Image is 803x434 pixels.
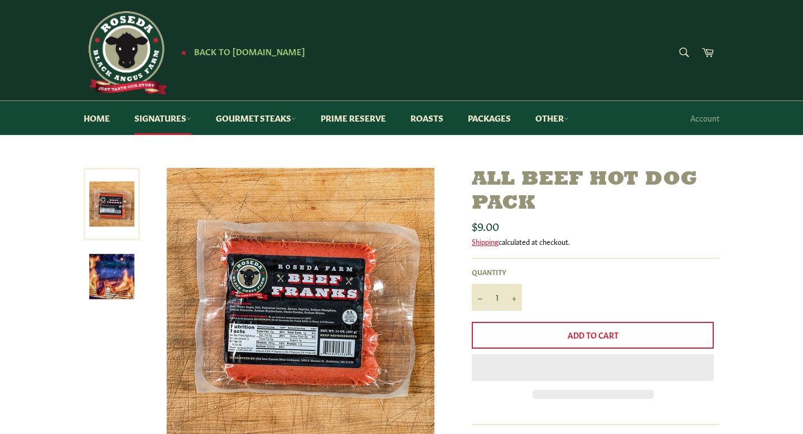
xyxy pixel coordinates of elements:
[472,168,719,216] h1: All Beef Hot Dog Pack
[399,101,454,135] a: Roasts
[472,267,522,277] label: Quantity
[72,101,121,135] a: Home
[505,284,522,311] button: Increase item quantity by one
[175,47,305,56] a: ★ Back to [DOMAIN_NAME]
[472,218,499,233] span: $9.00
[568,329,618,340] span: Add to Cart
[685,102,725,134] a: Account
[472,284,488,311] button: Reduce item quantity by one
[89,254,134,299] img: All Beef Hot Dog Pack
[205,101,307,135] a: Gourmet Steaks
[472,236,499,247] a: Shipping
[457,101,522,135] a: Packages
[472,237,719,247] div: calculated at checkout.
[194,45,305,57] span: Back to [DOMAIN_NAME]
[472,322,714,349] button: Add to Cart
[84,11,167,95] img: Roseda Beef
[123,101,202,135] a: Signatures
[309,101,397,135] a: Prime Reserve
[181,47,187,56] span: ★
[524,101,580,135] a: Other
